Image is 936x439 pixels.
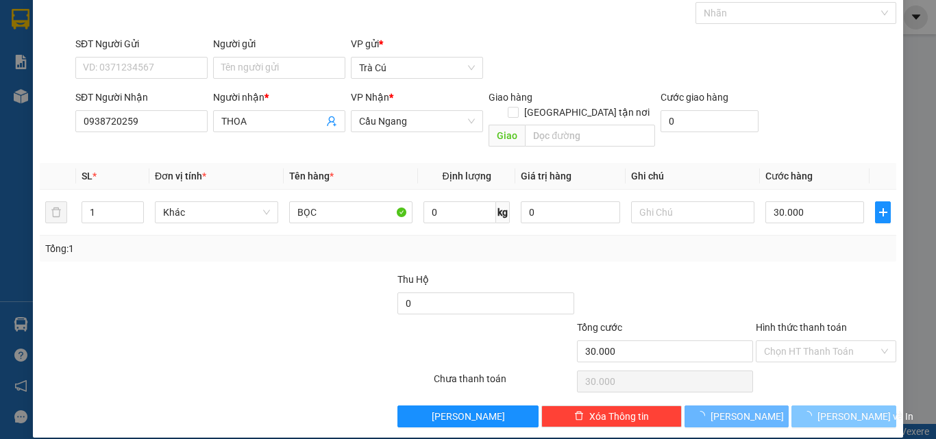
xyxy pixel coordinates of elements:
span: [PERSON_NAME] [432,409,505,424]
button: [PERSON_NAME] [397,405,538,427]
span: Xóa Thông tin [589,409,649,424]
div: Người gửi [213,36,345,51]
span: Cầu Ngang [359,111,475,131]
span: [GEOGRAPHIC_DATA] tận nơi [519,105,655,120]
span: delete [574,411,584,422]
div: SĐT Người Gửi [75,36,208,51]
span: Giao hàng [489,92,532,103]
span: loading [802,411,817,421]
span: Giao [489,125,525,147]
span: Trà Cú [359,58,475,78]
span: plus [876,207,890,218]
span: Cước hàng [765,171,813,181]
span: Tên hàng [289,171,334,181]
input: VD: Bàn, Ghế [289,201,412,223]
label: Hình thức thanh toán [756,322,847,333]
span: Giá trị hàng [521,171,571,181]
div: Tổng: 1 [45,241,362,256]
th: Ghi chú [626,163,760,190]
span: SL [82,171,93,181]
span: [PERSON_NAME] [711,409,784,424]
span: user-add [326,116,337,127]
label: Cước giao hàng [661,92,728,103]
button: [PERSON_NAME] [685,405,789,427]
button: delete [45,201,67,223]
span: Tổng cước [577,322,622,333]
input: 0 [521,201,619,223]
button: deleteXóa Thông tin [541,405,682,427]
div: Chưa thanh toán [432,371,576,395]
span: Định lượng [442,171,491,181]
input: Cước giao hàng [661,110,759,132]
span: loading [695,411,711,421]
div: VP gửi [351,36,483,51]
span: kg [496,201,510,223]
span: Khác [163,202,270,223]
div: Người nhận [213,90,345,105]
span: Đơn vị tính [155,171,206,181]
div: SĐT Người Nhận [75,90,208,105]
button: [PERSON_NAME] và In [791,405,896,427]
input: Ghi Chú [631,201,754,223]
span: VP Nhận [351,92,389,103]
input: Dọc đường [525,125,655,147]
span: [PERSON_NAME] và In [817,409,913,424]
button: plus [875,201,891,223]
span: Thu Hộ [397,274,429,285]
